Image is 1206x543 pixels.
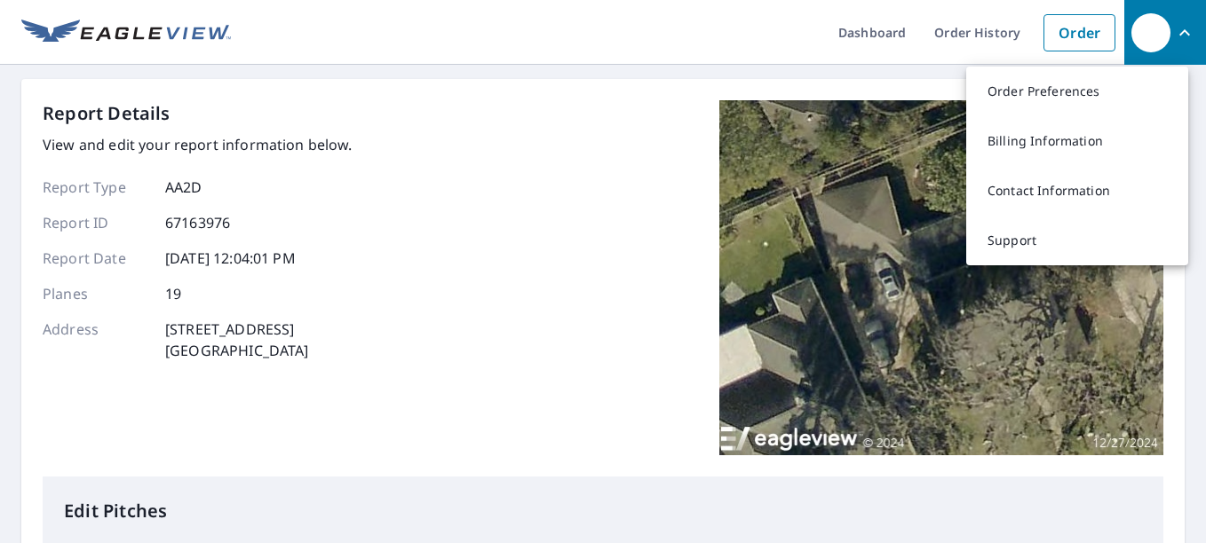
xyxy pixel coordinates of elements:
p: [DATE] 12:04:01 PM [165,248,296,269]
p: Report Details [43,100,171,127]
a: Order [1043,14,1115,51]
p: Planes [43,283,149,304]
a: Support [966,216,1188,265]
p: View and edit your report information below. [43,134,353,155]
p: Address [43,319,149,361]
p: Report Date [43,248,149,269]
p: 19 [165,283,181,304]
p: 67163976 [165,212,230,233]
p: Report Type [43,177,149,198]
p: AA2D [165,177,202,198]
a: Billing Information [966,116,1188,166]
img: Top image [719,100,1163,455]
p: [STREET_ADDRESS] [GEOGRAPHIC_DATA] [165,319,309,361]
p: Edit Pitches [64,498,1142,524]
a: Contact Information [966,166,1188,216]
p: Report ID [43,212,149,233]
a: Order Preferences [966,67,1188,116]
img: EV Logo [21,20,231,46]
